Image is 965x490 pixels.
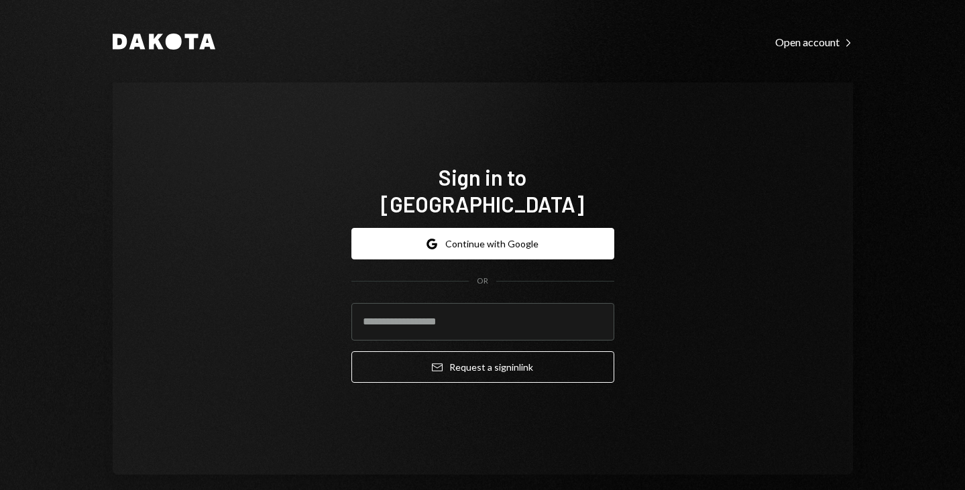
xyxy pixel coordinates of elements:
[351,351,614,383] button: Request a signinlink
[775,36,853,49] div: Open account
[477,275,488,287] div: OR
[351,228,614,259] button: Continue with Google
[351,164,614,217] h1: Sign in to [GEOGRAPHIC_DATA]
[775,34,853,49] a: Open account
